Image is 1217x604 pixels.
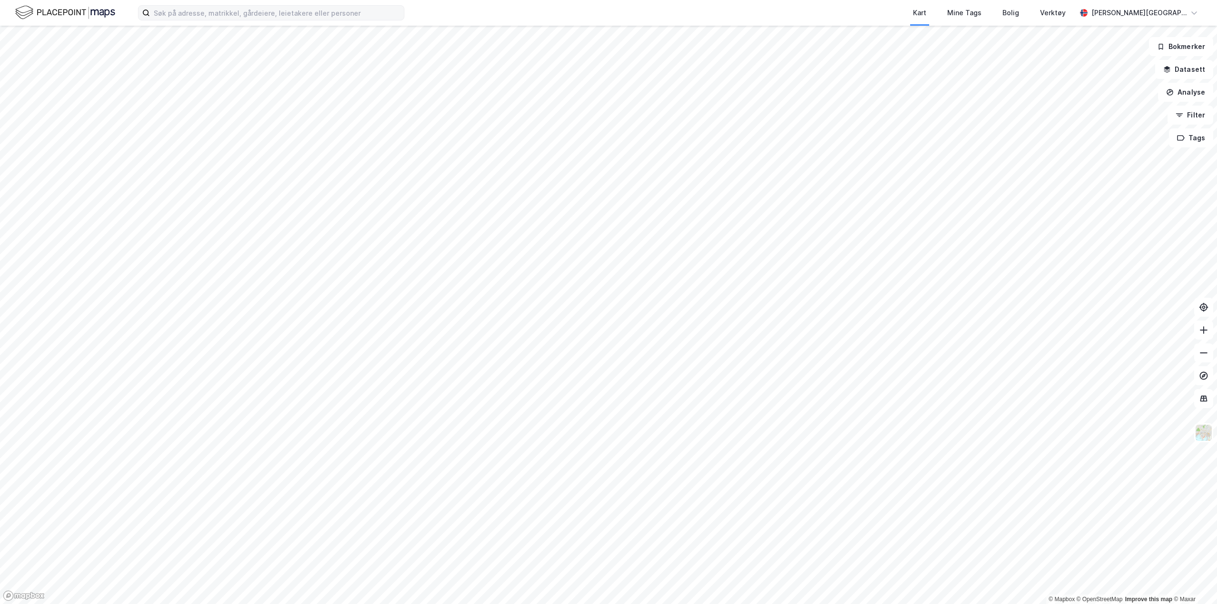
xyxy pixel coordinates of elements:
iframe: Chat Widget [1169,558,1217,604]
img: Z [1195,424,1213,442]
a: OpenStreetMap [1077,596,1123,603]
a: Mapbox homepage [3,590,45,601]
img: logo.f888ab2527a4732fd821a326f86c7f29.svg [15,4,115,21]
div: Verktøy [1040,7,1066,19]
button: Tags [1169,128,1213,147]
a: Mapbox [1049,596,1075,603]
div: Mine Tags [947,7,981,19]
button: Filter [1168,106,1213,125]
button: Bokmerker [1149,37,1213,56]
button: Analyse [1158,83,1213,102]
button: Datasett [1155,60,1213,79]
div: Kart [913,7,926,19]
div: [PERSON_NAME][GEOGRAPHIC_DATA] [1091,7,1187,19]
input: Søk på adresse, matrikkel, gårdeiere, leietakere eller personer [150,6,404,20]
a: Improve this map [1125,596,1172,603]
div: Bolig [1002,7,1019,19]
